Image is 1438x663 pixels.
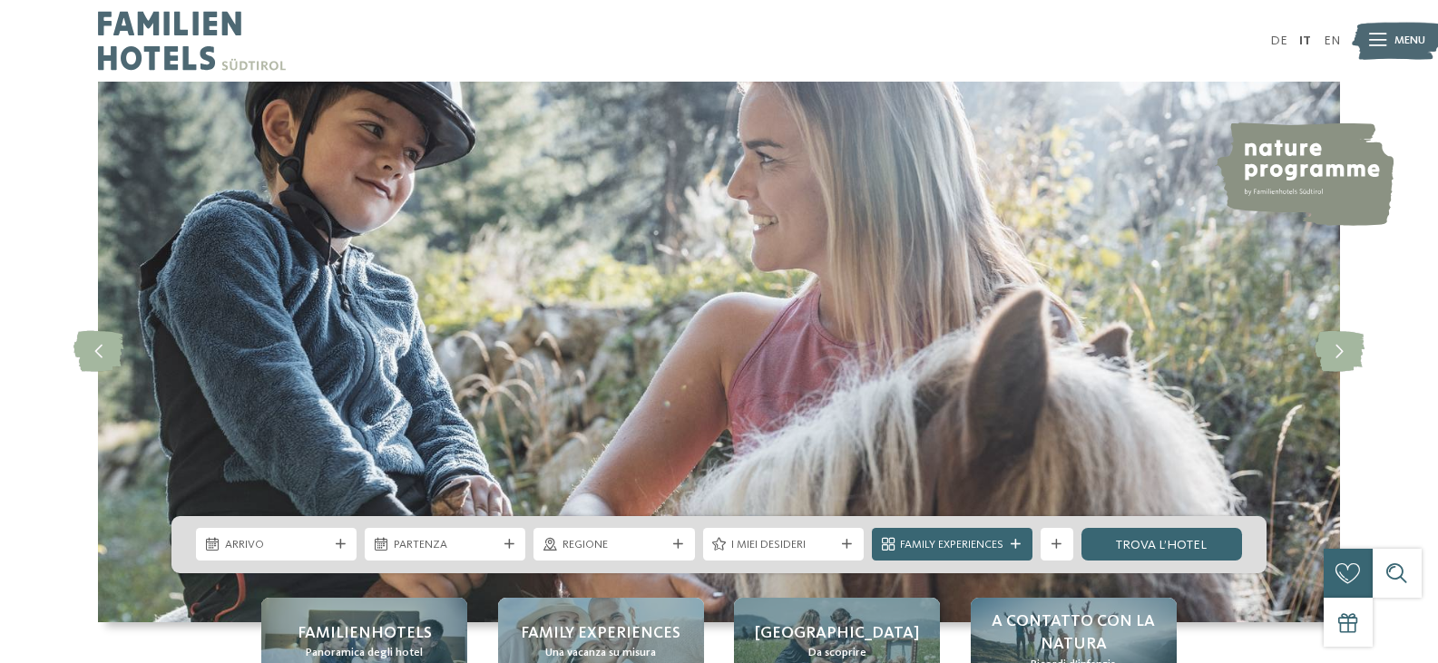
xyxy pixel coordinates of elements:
[562,537,666,553] span: Regione
[1394,33,1425,49] span: Menu
[1081,528,1242,561] a: trova l’hotel
[900,537,1003,553] span: Family Experiences
[755,622,919,645] span: [GEOGRAPHIC_DATA]
[731,537,835,553] span: I miei desideri
[1214,122,1394,226] img: nature programme by Familienhotels Südtirol
[298,622,432,645] span: Familienhotels
[521,622,680,645] span: Family experiences
[394,537,497,553] span: Partenza
[987,610,1160,656] span: A contatto con la natura
[1270,34,1287,47] a: DE
[808,645,866,661] span: Da scoprire
[306,645,423,661] span: Panoramica degli hotel
[545,645,656,661] span: Una vacanza su misura
[225,537,328,553] span: Arrivo
[1324,34,1340,47] a: EN
[1299,34,1311,47] a: IT
[98,82,1340,622] img: Family hotel Alto Adige: the happy family places!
